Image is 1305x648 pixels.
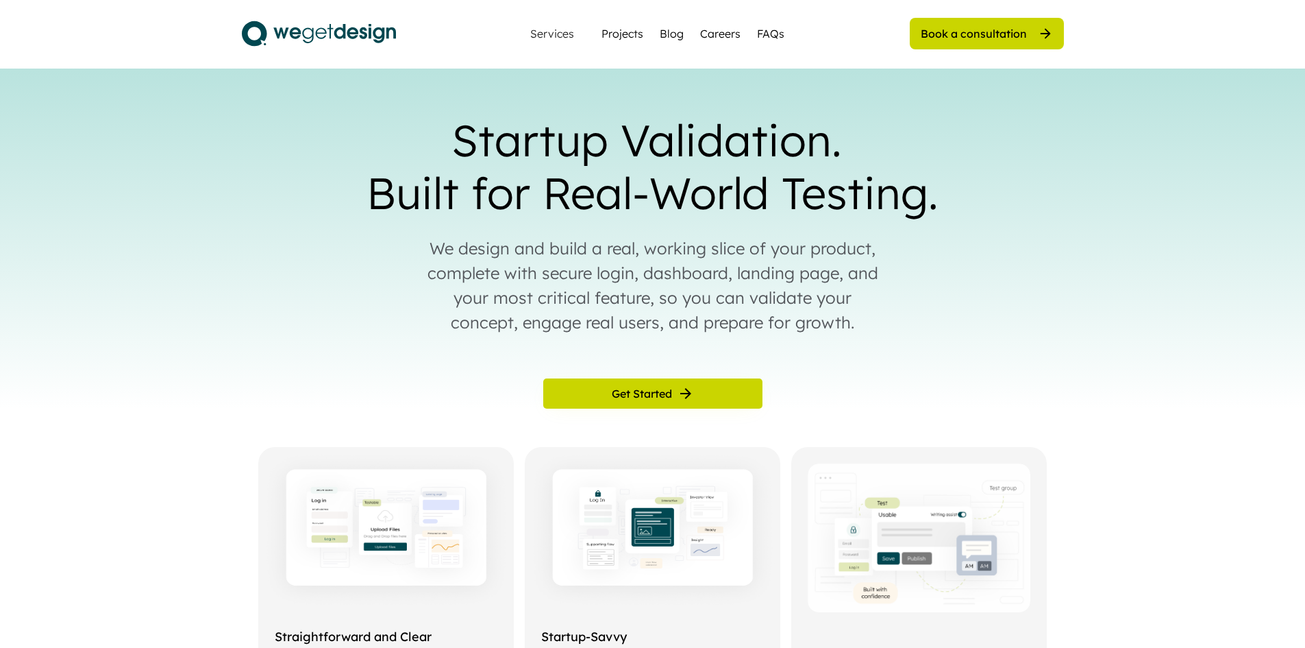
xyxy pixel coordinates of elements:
img: Validation-2.png [525,447,780,612]
a: Blog [660,25,684,42]
div: We design and build a real, working slice of your product, complete with secure login, dashboard,... [420,236,886,335]
a: Projects [601,25,643,42]
span: Get Started [612,388,672,399]
a: Careers [700,25,741,42]
div: Services [525,28,580,39]
div: Startup-Savvy [541,628,764,645]
img: Validation-1.png [258,447,514,612]
div: Book a consultation [921,26,1027,41]
div: Startup Validation. Built for Real-World Testing. [351,114,954,219]
a: FAQs [757,25,784,42]
img: logo.svg [242,16,396,51]
div: Straightforward and Clear [275,628,497,645]
button: Get Started [543,379,762,409]
img: Validation%203.png [808,464,1030,612]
